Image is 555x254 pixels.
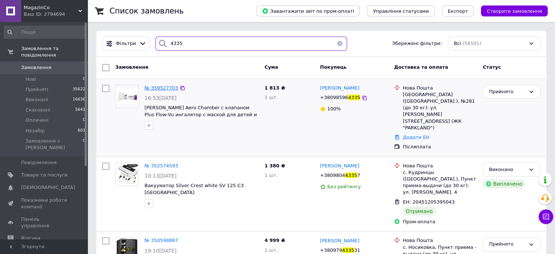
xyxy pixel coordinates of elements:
[320,85,359,91] span: [PERSON_NAME]
[78,128,85,134] span: 601
[262,8,354,14] span: Завантажити звіт по пром-оплаті
[144,248,177,254] span: 19:10[DATE]
[116,164,138,185] img: Фото товару
[26,117,49,124] span: Оплачені
[489,240,525,248] div: Прийнято
[21,172,68,178] span: Товари та послуги
[462,41,481,46] span: (58501)
[489,166,525,174] div: Виконано
[448,8,468,14] span: Експорт
[73,96,85,103] span: 16636
[26,128,45,134] span: Незабір
[26,96,48,103] span: Виконані
[115,64,148,70] span: Замовлення
[21,216,68,229] span: Панель управління
[75,107,85,113] span: 5641
[539,209,553,224] button: Чат з покупцем
[21,235,40,242] span: Відгуки
[265,238,285,243] span: 4 999 ₴
[265,95,278,100] span: 1 шт.
[332,37,347,51] button: Очистить
[155,37,347,51] input: Пошук за номером замовлення, ПІБ покупця, номером телефону, Email, номером накладної
[403,199,455,205] span: ЕН: 20451205395043
[487,8,542,14] span: Створити замовлення
[73,86,85,93] span: 35622
[320,163,359,168] span: [PERSON_NAME]
[320,238,359,243] span: [PERSON_NAME]
[320,85,359,92] a: [PERSON_NAME]
[357,173,360,178] span: 7
[144,105,257,124] a: [PERSON_NAME] Aero Chamber c клапаном Plus Flow-Vu ингалятор с маской для детей и взрослых от 5 лет
[21,197,68,210] span: Показники роботи компанії
[83,138,85,151] span: 0
[483,64,501,70] span: Статус
[483,179,525,188] div: Виплачено
[24,4,78,11] span: MagazinCo
[265,247,278,253] span: 1 шт.
[116,40,136,47] span: Фільтри
[24,11,88,18] div: Ваш ID: 2794694
[26,138,83,151] span: Замовлення з [PERSON_NAME]
[454,40,461,47] span: Всі
[320,95,348,100] span: +38098596
[4,26,86,39] input: Пошук
[265,163,285,168] span: 1 380 ₴
[144,95,177,101] span: 16:53[DATE]
[342,247,354,253] span: 4335
[403,169,477,196] div: с. Кудринцы ([GEOGRAPHIC_DATA].), Пункт приема-выдачи (до 30 кг): ул. [PERSON_NAME], 4
[115,163,139,186] a: Фото товару
[21,159,57,166] span: Повідомлення
[21,184,75,191] span: [DEMOGRAPHIC_DATA]
[442,5,474,16] button: Експорт
[345,173,357,178] span: 4335
[320,64,347,70] span: Покупець
[320,247,360,253] span: +380979433531
[320,163,359,170] a: [PERSON_NAME]
[116,88,138,104] img: Фото товару
[21,45,88,58] span: Замовлення та повідомлення
[394,64,448,70] span: Доставка та оплата
[26,107,50,113] span: Скасовані
[21,64,51,71] span: Замовлення
[144,85,178,91] a: № 359527703
[26,86,48,93] span: Прийняті
[474,8,548,14] a: Створити замовлення
[320,238,359,244] a: [PERSON_NAME]
[26,76,36,83] span: Нові
[403,85,477,91] div: Нова Пошта
[320,247,342,253] span: +380979
[109,7,184,15] h1: Список замовлень
[403,207,436,216] div: Отримано
[144,163,178,168] a: № 352574593
[403,219,477,225] div: Пром-оплата
[403,134,429,140] a: Додати ЕН
[403,144,477,150] div: Післяплата
[481,5,548,16] button: Створити замовлення
[144,173,177,179] span: 10:13[DATE]
[489,88,525,96] div: Прийнято
[320,173,360,178] span: +380980443357
[320,173,345,178] span: +3809804
[256,5,360,16] button: Завантажити звіт по пром-оплаті
[115,85,139,108] a: Фото товару
[403,237,477,244] div: Нова Пошта
[144,238,178,243] a: № 350598887
[265,85,285,91] span: 1 813 ₴
[83,76,85,83] span: 0
[403,163,477,169] div: Нова Пошта
[320,95,360,100] span: +380985964335
[392,40,442,47] span: Збережені фільтри:
[144,183,244,195] a: Вакууматор Silver Crest white SV 125 C3 [GEOGRAPHIC_DATA]
[367,5,435,16] button: Управління статусами
[83,117,85,124] span: 0
[348,95,360,100] span: 4335
[327,184,361,189] span: Без рейтингу
[265,64,278,70] span: Cума
[403,91,477,131] div: [GEOGRAPHIC_DATA] ([GEOGRAPHIC_DATA].), №281 (до 30 кг): ул. [PERSON_NAME][STREET_ADDRESS] (ЖК "P...
[265,173,278,178] span: 1 шт.
[354,247,361,253] span: 31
